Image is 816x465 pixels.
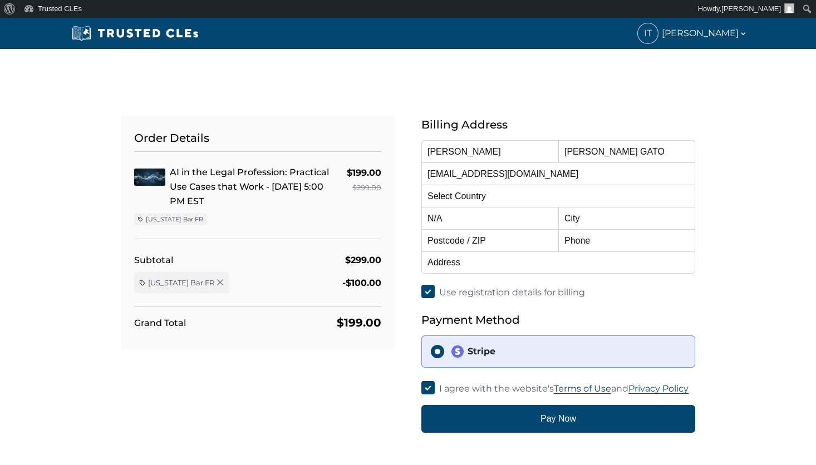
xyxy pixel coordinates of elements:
span: [PERSON_NAME] [662,26,748,41]
a: AI in the Legal Profession: Practical Use Cases that Work - [DATE] 5:00 PM EST [170,167,329,206]
div: Grand Total [134,315,186,330]
span: [US_STATE] Bar FR [146,215,203,224]
input: Address [421,251,695,274]
div: Subtotal [134,253,173,268]
input: Postcode / ZIP [421,229,558,251]
div: $199.00 [347,165,381,180]
img: AI in the Legal Profession: Practical Use Cases that Work - 10/15 - 5:00 PM EST [134,169,165,186]
input: stripeStripe [431,345,444,358]
input: Phone [558,229,695,251]
input: Email Address [421,162,695,185]
span: [US_STATE] Bar FR [148,278,214,288]
img: Trusted CLEs [68,25,201,42]
h5: Billing Address [421,116,695,133]
input: First Name [421,140,558,162]
button: Pay Now [421,405,695,433]
input: City [558,207,695,229]
input: Last Name [558,140,695,162]
span: Use registration details for billing [439,287,585,298]
h5: Order Details [134,129,381,152]
span: I agree with the website's and [439,383,689,394]
div: Stripe [451,345,686,358]
h5: Payment Method [421,311,695,329]
span: IT [638,23,658,43]
div: $299.00 [345,253,381,268]
a: Privacy Policy [628,383,689,394]
span: [PERSON_NAME] [721,4,781,13]
img: stripe [451,345,464,358]
a: Terms of Use [554,383,611,394]
div: $199.00 [337,314,381,332]
div: $299.00 [347,180,381,195]
div: -$100.00 [342,275,381,290]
